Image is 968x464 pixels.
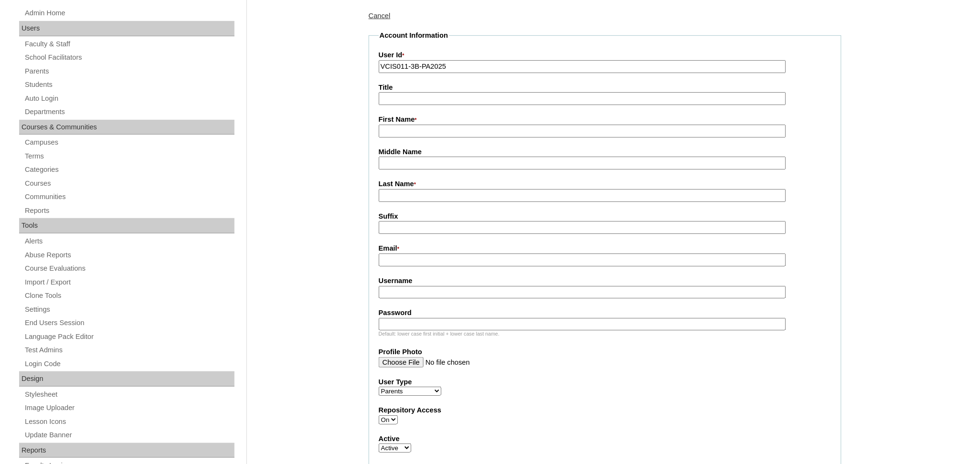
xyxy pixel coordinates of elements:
[24,402,234,414] a: Image Uploader
[379,405,831,415] label: Repository Access
[24,331,234,343] a: Language Pack Editor
[379,31,449,41] legend: Account Information
[369,12,391,20] a: Cancel
[379,276,831,286] label: Username
[24,344,234,356] a: Test Admins
[379,50,831,61] label: User Id
[24,235,234,247] a: Alerts
[24,106,234,118] a: Departments
[24,263,234,274] a: Course Evaluations
[24,304,234,316] a: Settings
[24,79,234,91] a: Students
[24,178,234,190] a: Courses
[379,377,831,387] label: User Type
[24,317,234,329] a: End Users Session
[379,147,831,157] label: Middle Name
[24,191,234,203] a: Communities
[379,83,831,93] label: Title
[24,65,234,77] a: Parents
[24,164,234,176] a: Categories
[24,38,234,50] a: Faculty & Staff
[24,358,234,370] a: Login Code
[19,371,234,387] div: Design
[19,120,234,135] div: Courses & Communities
[379,347,831,357] label: Profile Photo
[19,443,234,458] div: Reports
[24,150,234,162] a: Terms
[24,205,234,217] a: Reports
[19,218,234,233] div: Tools
[379,179,831,190] label: Last Name
[19,21,234,36] div: Users
[24,290,234,302] a: Clone Tools
[379,308,831,318] label: Password
[24,137,234,148] a: Campuses
[24,93,234,105] a: Auto Login
[24,52,234,63] a: School Facilitators
[24,7,234,19] a: Admin Home
[24,416,234,428] a: Lesson Icons
[379,330,831,337] div: Default: lower case first initial + lower case last name.
[379,115,831,125] label: First Name
[24,276,234,288] a: Import / Export
[379,243,831,254] label: Email
[24,429,234,441] a: Update Banner
[379,211,831,221] label: Suffix
[379,434,831,444] label: Active
[24,389,234,401] a: Stylesheet
[24,249,234,261] a: Abuse Reports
